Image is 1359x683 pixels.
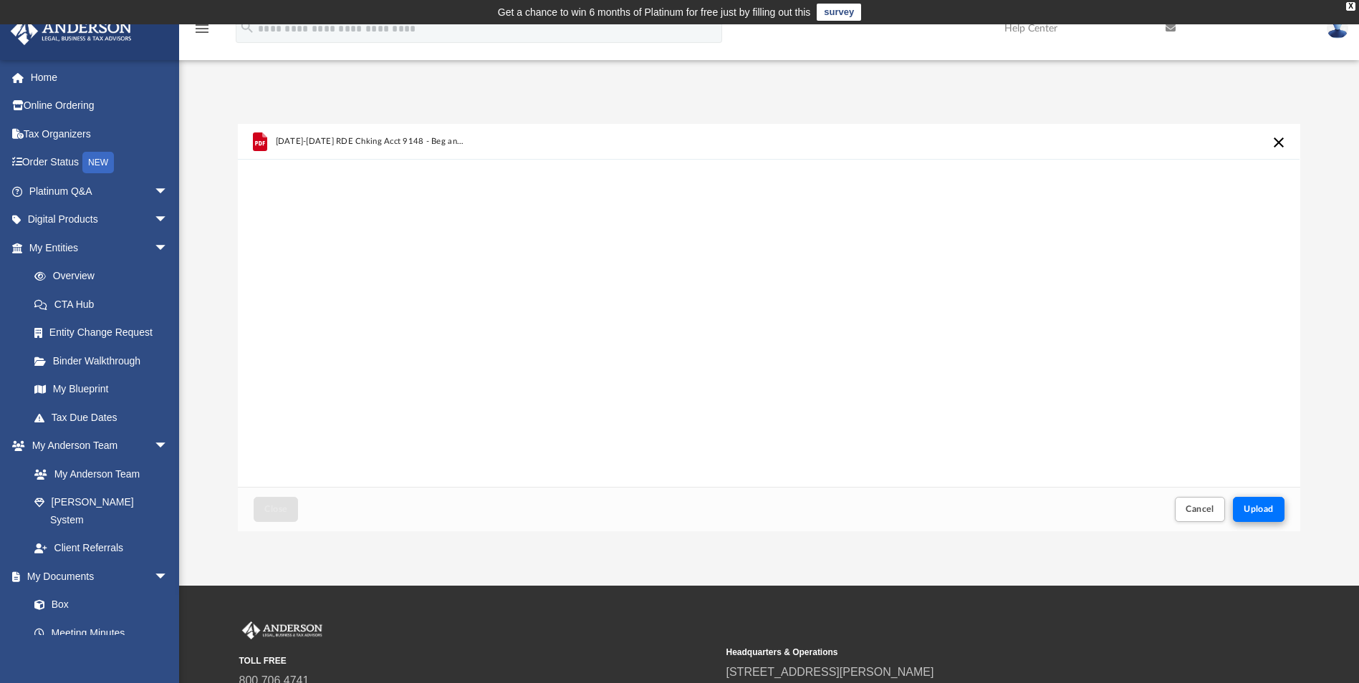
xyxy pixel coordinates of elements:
span: arrow_drop_down [154,432,183,461]
a: My Anderson Teamarrow_drop_down [10,432,183,460]
a: [PERSON_NAME] System [20,488,183,534]
span: Cancel [1186,505,1214,513]
a: menu [193,27,211,37]
div: NEW [82,152,114,173]
a: My Entitiesarrow_drop_down [10,233,190,262]
a: Client Referrals [20,534,183,563]
i: menu [193,20,211,37]
a: Order StatusNEW [10,148,190,178]
div: close [1346,2,1355,11]
span: arrow_drop_down [154,233,183,263]
a: My Blueprint [20,375,183,404]
div: Get a chance to win 6 months of Platinum for free just by filling out this [498,4,811,21]
a: Online Ordering [10,92,190,120]
a: Meeting Minutes [20,619,183,647]
button: Cancel this upload [1271,134,1288,151]
a: Home [10,63,190,92]
img: User Pic [1327,18,1348,39]
span: Upload [1244,505,1274,513]
button: Cancel [1175,497,1225,522]
a: Tax Due Dates [20,403,190,432]
span: [DATE]-[DATE] RDE Chking Acct 9148 - Beg and Ending Stmts.pdf [276,137,464,146]
img: Anderson Advisors Platinum Portal [6,17,136,45]
a: Overview [20,262,190,291]
a: Platinum Q&Aarrow_drop_down [10,177,190,205]
span: arrow_drop_down [154,562,183,591]
span: arrow_drop_down [154,177,183,206]
small: TOLL FREE [239,654,716,667]
a: [STREET_ADDRESS][PERSON_NAME] [726,666,934,678]
a: My Documentsarrow_drop_down [10,562,183,591]
a: CTA Hub [20,290,190,319]
a: My Anderson Team [20,460,176,488]
button: Close [254,497,298,522]
span: Close [264,505,287,513]
a: survey [817,4,861,21]
a: Entity Change Request [20,319,190,347]
i: search [239,19,255,35]
a: Box [20,591,176,619]
a: Digital Productsarrow_drop_down [10,205,190,234]
small: Headquarters & Operations [726,646,1204,659]
img: Anderson Advisors Platinum Portal [239,621,325,640]
div: grid [238,124,1300,488]
a: Tax Organizers [10,120,190,148]
div: Upload [238,124,1300,531]
button: Upload [1233,497,1284,522]
span: arrow_drop_down [154,205,183,235]
a: Binder Walkthrough [20,347,190,375]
